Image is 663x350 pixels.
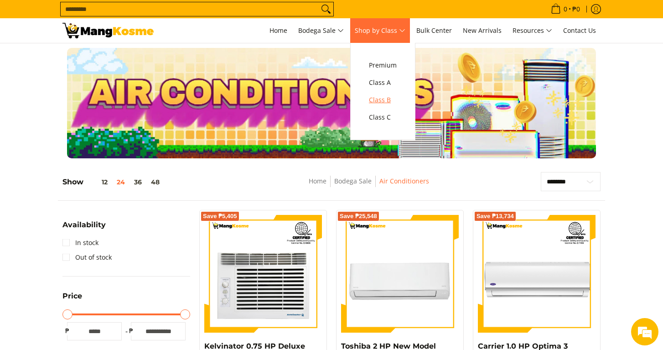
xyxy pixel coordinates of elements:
[204,215,322,333] img: Kelvinator 0.75 HP Deluxe Eco, Window-Type Air Conditioner (Class A)
[126,326,135,335] span: ₱
[508,18,557,43] a: Resources
[364,74,401,91] a: Class A
[319,2,333,16] button: Search
[563,26,596,35] span: Contact Us
[309,177,326,185] a: Home
[562,6,569,12] span: 0
[571,6,581,12] span: ₱0
[364,57,401,74] a: Premium
[412,18,456,43] a: Bulk Center
[62,235,98,250] a: In stock
[62,221,106,235] summary: Open
[203,214,237,219] span: Save ₱5,405
[163,18,601,43] nav: Main Menu
[478,215,596,333] img: Carrier 1.0 HP Optima 3 R32 Split-Type Non-Inverter Air Conditioner (Class A)
[341,215,459,333] img: Toshiba 2 HP New Model Split-Type Inverter Air Conditioner (Class A)
[379,177,429,185] a: Air Conditioners
[416,26,452,35] span: Bulk Center
[112,178,129,186] button: 24
[463,26,502,35] span: New Arrivals
[146,178,164,186] button: 48
[355,25,405,37] span: Shop by Class
[265,18,292,43] a: Home
[83,178,112,186] button: 12
[150,5,171,26] div: Minimize live chat window
[548,4,583,14] span: •
[62,326,72,335] span: ₱
[369,60,397,71] span: Premium
[458,18,506,43] a: New Arrivals
[245,176,493,196] nav: Breadcrumbs
[5,249,174,281] textarea: Type your message and hit 'Enter'
[369,112,397,123] span: Class C
[340,214,377,219] span: Save ₱25,548
[369,94,397,106] span: Class B
[62,293,82,307] summary: Open
[129,178,146,186] button: 36
[62,23,154,38] img: Bodega Sale Aircon l Mang Kosme: Home Appliances Warehouse Sale
[62,250,112,265] a: Out of stock
[559,18,601,43] a: Contact Us
[477,214,514,219] span: Save ₱13,734
[334,177,372,185] a: Bodega Sale
[350,18,410,43] a: Shop by Class
[364,91,401,109] a: Class B
[294,18,348,43] a: Bodega Sale
[269,26,287,35] span: Home
[369,77,397,89] span: Class A
[298,25,344,37] span: Bodega Sale
[62,293,82,300] span: Price
[53,115,126,207] span: We're online!
[47,51,153,63] div: Chat with us now
[513,25,552,37] span: Resources
[62,221,106,229] span: Availability
[364,109,401,126] a: Class C
[62,178,164,187] h5: Show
